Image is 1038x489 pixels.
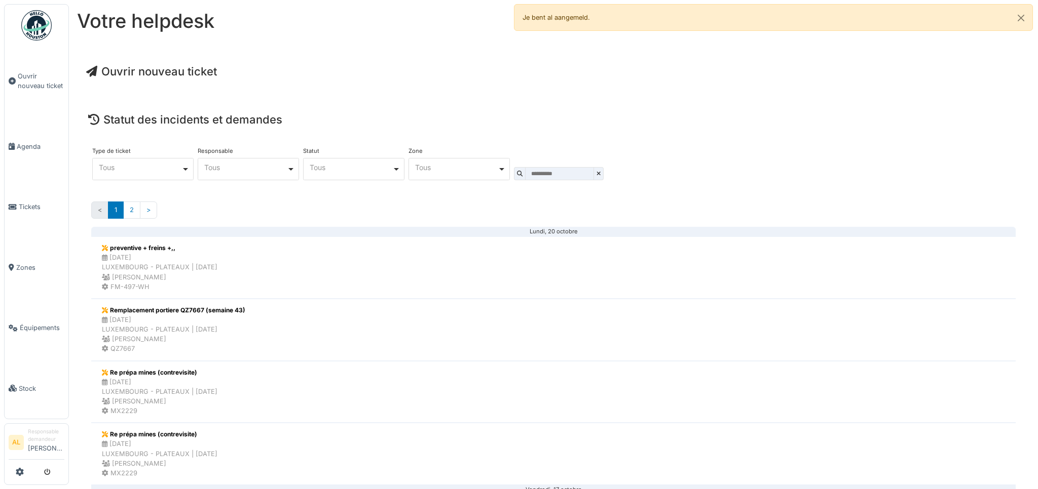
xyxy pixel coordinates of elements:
[1010,5,1032,31] button: Close
[86,65,217,78] a: Ouvrir nouveau ticket
[9,435,24,450] li: AL
[20,323,64,333] span: Équipements
[310,165,392,170] div: Tous
[102,439,217,468] div: [DATE] LUXEMBOURG - PLATEAUX | [DATE] [PERSON_NAME]
[28,428,64,443] div: Responsable demandeur
[102,377,217,406] div: [DATE] LUXEMBOURG - PLATEAUX | [DATE] [PERSON_NAME]
[99,231,1008,232] div: Lundi, 20 octobre
[5,298,68,358] a: Équipements
[92,148,131,154] label: Type de ticket
[21,10,52,40] img: Badge_color-CXgf-gQk.svg
[91,423,1016,485] a: Re prépa mines (contrevisite) [DATE]LUXEMBOURG - PLATEAUX | [DATE] [PERSON_NAME] MX2229
[102,430,217,439] div: Re prépa mines (contrevisite)
[88,113,1019,126] h4: Statut des incidents et demandes
[91,201,1016,226] nav: Pages
[5,237,68,298] a: Zones
[91,236,1016,299] a: preventive + freins +,, [DATE]LUXEMBOURG - PLATEAUX | [DATE] [PERSON_NAME] FM-497-WH
[18,71,64,91] span: Ouvrir nouveau ticket
[102,306,245,315] div: Remplacement portiere QZ7667 (semaine 43)
[303,148,319,154] label: Statut
[5,116,68,177] a: Agenda
[28,428,64,457] li: [PERSON_NAME]
[19,202,64,212] span: Tickets
[99,165,181,170] div: Tous
[198,148,233,154] label: Responsable
[415,165,498,170] div: Tous
[102,282,217,292] div: FM-497-WH
[102,406,217,416] div: MX2229
[17,142,64,151] span: Agenda
[5,46,68,116] a: Ouvrir nouveau ticket
[102,368,217,377] div: Re prépa mines (contrevisite)
[9,428,64,460] a: AL Responsable demandeur[PERSON_NAME]
[140,201,157,218] a: Suivant
[91,361,1016,423] a: Re prépa mines (contrevisite) [DATE]LUXEMBOURG - PLATEAUX | [DATE] [PERSON_NAME] MX2229
[409,148,423,154] label: Zone
[514,4,1033,31] div: Je bent al aangemeld.
[5,177,68,237] a: Tickets
[102,243,217,253] div: preventive + freins +,,
[91,299,1016,361] a: Remplacement portiere QZ7667 (semaine 43) [DATE]LUXEMBOURG - PLATEAUX | [DATE] [PERSON_NAME] QZ7667
[123,201,140,218] a: 2
[102,468,217,478] div: MX2229
[108,201,124,218] a: 1
[5,358,68,418] a: Stock
[102,315,245,344] div: [DATE] LUXEMBOURG - PLATEAUX | [DATE] [PERSON_NAME]
[19,384,64,393] span: Stock
[102,253,217,282] div: [DATE] LUXEMBOURG - PLATEAUX | [DATE] [PERSON_NAME]
[204,165,287,170] div: Tous
[102,344,245,353] div: QZ7667
[16,263,64,272] span: Zones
